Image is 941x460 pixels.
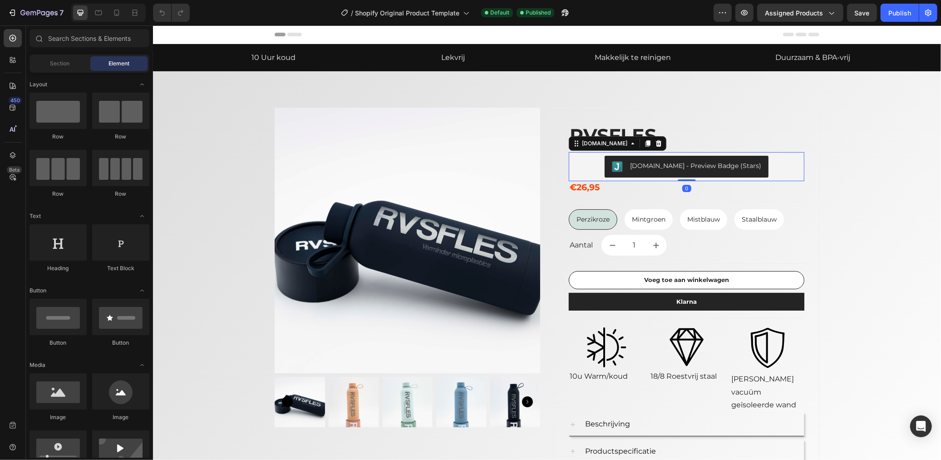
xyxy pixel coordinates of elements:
span: Published [526,9,551,17]
span: Section [50,59,70,68]
button: Voeg toe aan winkelwagen [416,246,651,264]
div: Row [30,133,87,141]
div: Beta [7,166,22,173]
div: Image [30,413,87,421]
div: Button [92,339,149,347]
h1: RVSFLES [416,97,651,123]
button: increment [492,209,514,230]
span: Default [490,9,509,17]
span: Perzikroze [424,190,457,198]
div: Text Block [92,264,149,272]
span: Assigned Products [765,8,823,18]
img: gempages_547889244891251592-38c06167-b7d8-4d45-924a-cfdf24a70e38.webp [592,300,636,345]
span: Save [855,9,870,17]
div: Voeg toe aan winkelwagen [491,250,576,259]
div: Row [92,133,149,141]
div: Undo/Redo [153,4,190,22]
span: Toggle open [135,358,149,372]
button: Publish [881,4,919,22]
p: Lekvrij [215,27,385,38]
button: Carousel Back Arrow [129,371,140,382]
span: Shopify Original Product Template [355,8,459,18]
span: Button [30,287,46,295]
p: Aantal [417,213,440,227]
img: gempages_547889244891251592-d826de58-8539-4fc1-ac65-28daed03a502.svg [430,300,474,344]
div: Row [92,190,149,198]
p: 18/8 Roestvrij staal [498,345,569,358]
div: Heading [30,264,87,272]
button: Carousel Next Arrow [369,371,380,382]
div: Row [30,190,87,198]
span: Media [30,361,45,369]
span: Mintgroen [479,190,512,198]
span: Text [30,212,41,220]
div: 450 [9,97,22,104]
img: Judgeme.png [459,136,470,147]
input: Search Sections & Elements [30,29,149,47]
span: Element [108,59,129,68]
span: Beschrijving [432,394,477,403]
p: Duurzaam & BPA-vrij [575,27,745,38]
div: Klarna [523,272,544,281]
button: Klarna [416,267,651,286]
button: Save [847,4,877,22]
span: Layout [30,80,47,89]
p: 7 [59,7,64,18]
div: Open Intercom Messenger [910,415,932,437]
p: [PERSON_NAME] vacuüm geïsoleerde wand [579,347,650,386]
div: [DOMAIN_NAME] - Preview Badge (Stars) [477,136,608,145]
iframe: Design area [153,25,941,460]
span: / [351,8,353,18]
button: Assigned Products [757,4,843,22]
img: gempages_547889244891251592-6df0611a-ff2b-4ee5-9ffb-a733029fc1fb.svg [512,300,556,344]
div: Button [30,339,87,347]
span: Toggle open [135,283,149,298]
div: Image [92,413,149,421]
span: Productspecificatie [432,421,503,430]
p: Makkelijk te reinigen [394,27,565,38]
div: Publish [888,8,911,18]
span: Staalblauw [589,190,624,198]
span: Toggle open [135,77,149,92]
button: 7 [4,4,68,22]
input: quantity [470,209,492,230]
button: Judge.me - Preview Badge (Stars) [452,130,616,152]
p: 10u Warm/koud [417,345,488,358]
div: €26,95 [416,156,448,169]
div: [DOMAIN_NAME] [427,114,476,122]
span: Mistblauw [534,190,567,198]
div: 0 [529,159,538,167]
button: decrement [448,209,470,230]
span: Toggle open [135,209,149,223]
